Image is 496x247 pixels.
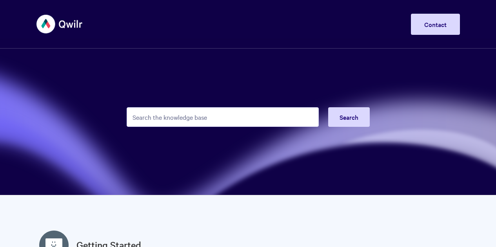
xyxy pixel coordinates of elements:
input: Search the knowledge base [127,107,319,127]
span: Search [340,113,358,121]
a: Contact [411,14,460,35]
button: Search [328,107,370,127]
img: Qwilr Help Center [36,9,83,39]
